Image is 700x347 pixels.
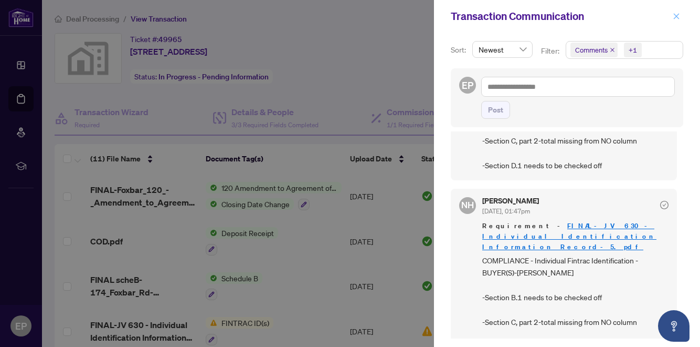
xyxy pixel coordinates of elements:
[479,42,526,57] span: Newest
[481,101,510,119] button: Post
[461,198,474,212] span: NH
[482,197,539,205] h5: [PERSON_NAME]
[451,8,670,24] div: Transaction Communication
[451,44,468,56] p: Sort:
[629,45,637,55] div: +1
[610,47,615,53] span: close
[673,13,680,20] span: close
[570,43,618,57] span: Comments
[575,45,608,55] span: Comments
[482,221,669,252] span: Requirement -
[462,78,473,93] span: EP
[660,201,669,209] span: check-circle
[482,221,656,251] a: FINAL-JV 630 - Individual Identification Information Record-5.pdf
[658,310,690,342] button: Open asap
[482,207,530,215] span: [DATE], 01:47pm
[541,45,561,57] p: Filter:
